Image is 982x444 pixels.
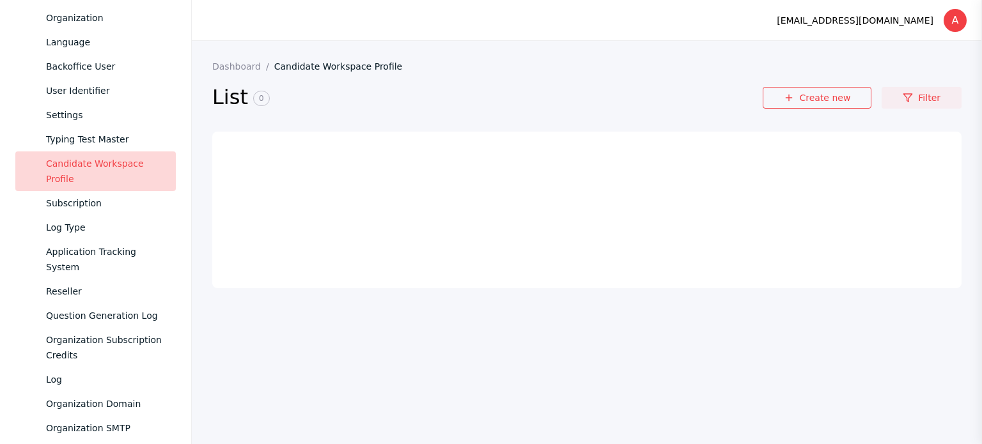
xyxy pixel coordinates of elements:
[15,392,176,416] a: Organization Domain
[15,103,176,127] a: Settings
[274,61,413,72] a: Candidate Workspace Profile
[46,372,166,387] div: Log
[882,87,962,109] a: Filter
[15,191,176,215] a: Subscription
[15,367,176,392] a: Log
[15,215,176,240] a: Log Type
[46,156,166,187] div: Candidate Workspace Profile
[46,244,166,275] div: Application Tracking System
[212,61,274,72] a: Dashboard
[46,59,166,74] div: Backoffice User
[46,420,166,436] div: Organization SMTP
[15,416,176,440] a: Organization SMTP
[944,9,967,32] div: A
[763,87,871,109] a: Create new
[15,6,176,30] a: Organization
[46,396,166,411] div: Organization Domain
[46,10,166,26] div: Organization
[15,151,176,191] a: Candidate Workspace Profile
[46,107,166,123] div: Settings
[15,54,176,79] a: Backoffice User
[15,303,176,328] a: Question Generation Log
[15,30,176,54] a: Language
[15,127,176,151] a: Typing Test Master
[15,328,176,367] a: Organization Subscription Credits
[46,332,166,363] div: Organization Subscription Credits
[46,132,166,147] div: Typing Test Master
[46,34,166,50] div: Language
[212,84,763,111] h2: List
[15,279,176,303] a: Reseller
[15,240,176,279] a: Application Tracking System
[777,13,933,28] div: [EMAIL_ADDRESS][DOMAIN_NAME]
[15,79,176,103] a: User Identifier
[46,195,166,211] div: Subscription
[46,284,166,299] div: Reseller
[46,220,166,235] div: Log Type
[46,308,166,323] div: Question Generation Log
[46,83,166,98] div: User Identifier
[253,91,270,106] span: 0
